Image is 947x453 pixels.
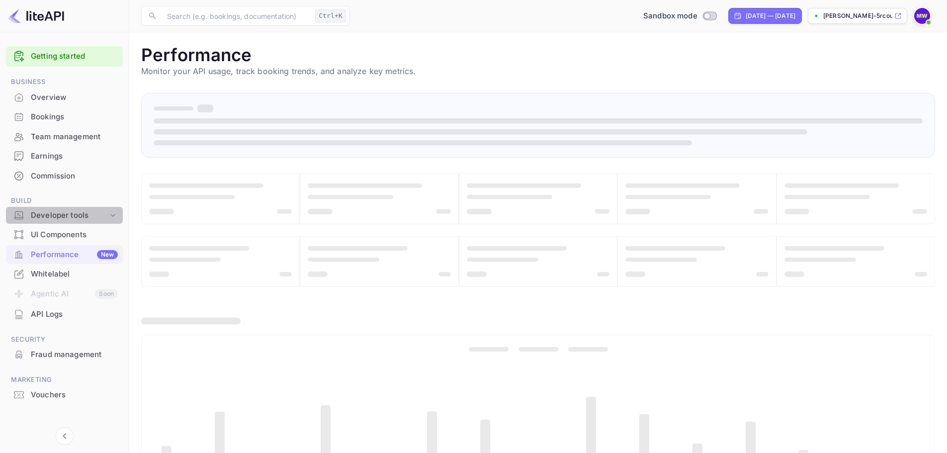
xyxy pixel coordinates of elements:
div: Overview [6,88,123,107]
p: [PERSON_NAME]-5rcou.nui... [823,11,892,20]
span: Marketing [6,374,123,385]
div: Ctrl+K [315,9,346,22]
input: Search (e.g. bookings, documentation) [161,6,311,26]
a: Whitelabel [6,265,123,283]
div: Earnings [6,147,123,166]
h1: Performance [141,44,935,65]
a: API Logs [6,305,123,323]
div: Bookings [6,107,123,127]
div: Fraud management [31,349,118,361]
img: LiteAPI logo [8,8,64,24]
div: Team management [31,131,118,143]
div: [DATE] — [DATE] [746,11,795,20]
button: Collapse navigation [56,427,74,445]
div: Commission [31,171,118,182]
a: Team management [6,127,123,146]
span: Sandbox mode [643,10,697,22]
a: PerformanceNew [6,245,123,264]
div: Overview [31,92,118,103]
div: Vouchers [31,389,118,401]
div: Getting started [6,46,123,67]
div: Whitelabel [31,269,118,280]
a: Bookings [6,107,123,126]
img: Marcil Warda [914,8,930,24]
div: Vouchers [6,385,123,405]
div: Developer tools [6,207,123,224]
div: Fraud management [6,345,123,364]
div: PerformanceNew [6,245,123,265]
div: Developer tools [31,210,108,221]
div: Switch to Production mode [639,10,720,22]
a: Overview [6,88,123,106]
a: Earnings [6,147,123,165]
a: Getting started [31,51,118,62]
div: API Logs [6,305,123,324]
div: Click to change the date range period [728,8,802,24]
div: Earnings [31,151,118,162]
div: API Logs [31,309,118,320]
div: New [97,250,118,259]
p: Monitor your API usage, track booking trends, and analyze key metrics. [141,65,935,77]
a: UI Components [6,225,123,244]
div: Performance [31,249,118,261]
div: Commission [6,167,123,186]
span: Build [6,195,123,206]
span: Business [6,77,123,88]
a: Commission [6,167,123,185]
div: Whitelabel [6,265,123,284]
div: Team management [6,127,123,147]
div: UI Components [6,225,123,245]
div: UI Components [31,229,118,241]
a: Vouchers [6,385,123,404]
span: Security [6,334,123,345]
a: Fraud management [6,345,123,363]
div: Bookings [31,111,118,123]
